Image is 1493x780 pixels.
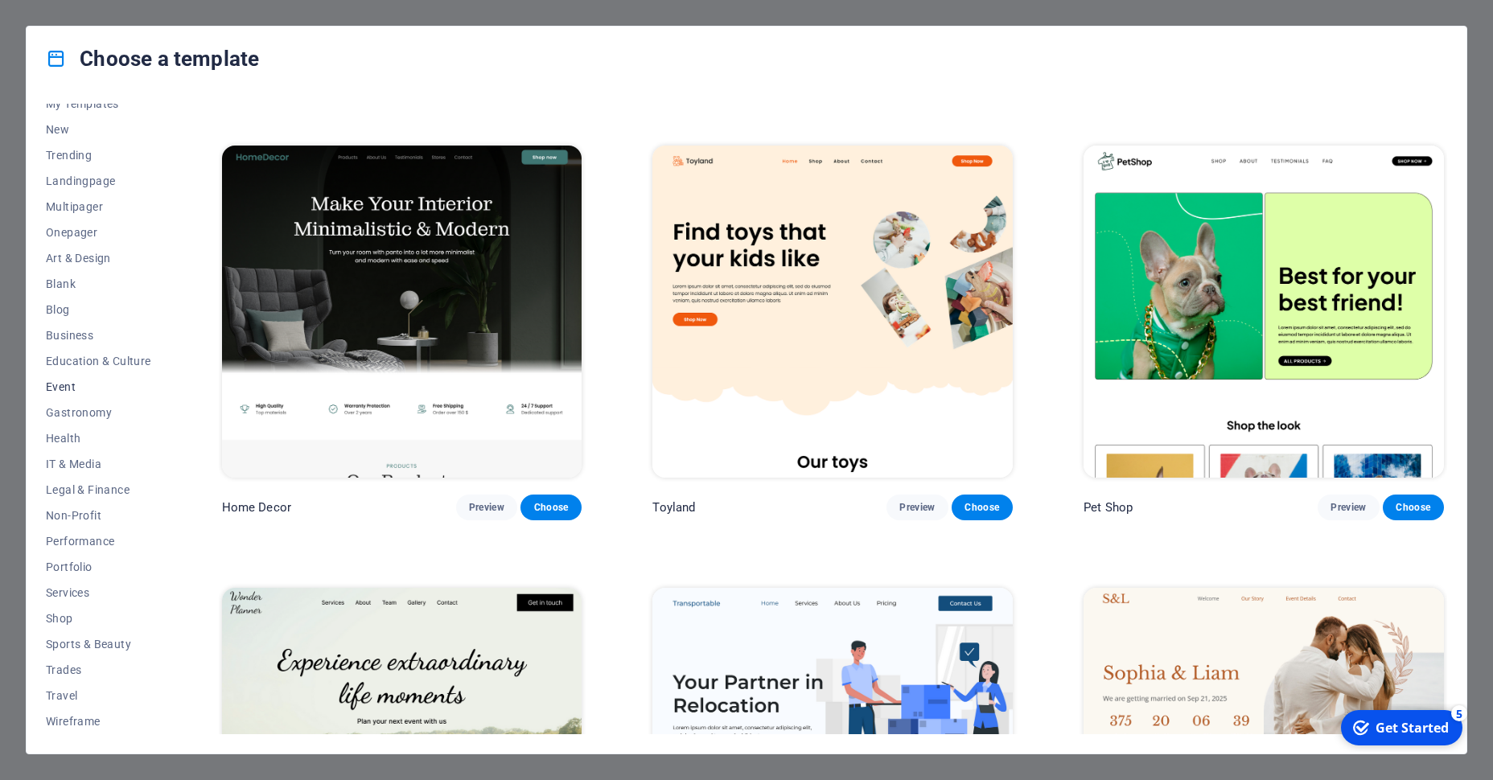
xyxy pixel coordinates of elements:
button: Choose [520,495,582,520]
img: Toyland [652,146,1013,478]
span: Preview [899,501,935,514]
button: Choose [952,495,1013,520]
button: Sports & Beauty [46,631,151,657]
button: Art & Design [46,245,151,271]
button: Legal & Finance [46,477,151,503]
span: Performance [46,535,151,548]
button: My Templates [46,91,151,117]
button: New [46,117,151,142]
button: Gastronomy [46,400,151,425]
h4: Choose a template [46,46,259,72]
button: Education & Culture [46,348,151,374]
span: Preview [1331,501,1366,514]
button: Preview [886,495,948,520]
span: Gastronomy [46,406,151,419]
button: Landingpage [46,168,151,194]
button: Event [46,374,151,400]
span: Health [46,432,151,445]
span: Blank [46,277,151,290]
span: Art & Design [46,252,151,265]
span: Event [46,380,151,393]
span: Trending [46,149,151,162]
span: Onepager [46,226,151,239]
span: Sports & Beauty [46,638,151,651]
span: Multipager [46,200,151,213]
button: Preview [1318,495,1379,520]
p: Pet Shop [1084,499,1133,515]
button: Services [46,580,151,606]
p: Toyland [652,499,695,515]
img: Pet Shop [1084,146,1444,478]
span: Choose [1396,501,1431,514]
span: Preview [469,501,504,514]
span: Portfolio [46,560,151,573]
span: Trades [46,663,151,676]
button: Wireframe [46,708,151,734]
span: Education & Culture [46,355,151,367]
span: Business [46,329,151,342]
button: Trending [46,142,151,168]
button: Non-Profit [46,503,151,528]
div: Get Started 5 items remaining, 0% complete [9,6,130,42]
p: Home Decor [222,499,291,515]
div: Get Started [43,15,117,33]
button: Travel [46,683,151,708]
span: Blog [46,303,151,316]
span: Landingpage [46,174,151,187]
span: Choose [964,501,1000,514]
button: Trades [46,657,151,683]
span: Shop [46,612,151,625]
span: Wireframe [46,715,151,728]
button: IT & Media [46,451,151,477]
span: Services [46,586,151,599]
img: Home Decor [222,146,582,478]
button: Blog [46,297,151,322]
button: Performance [46,528,151,554]
button: Choose [1383,495,1444,520]
span: IT & Media [46,458,151,470]
span: Non-Profit [46,509,151,522]
button: Onepager [46,220,151,245]
span: Choose [533,501,569,514]
button: Shop [46,606,151,631]
span: My Templates [46,97,151,110]
span: Legal & Finance [46,483,151,496]
button: Blank [46,271,151,297]
button: Portfolio [46,554,151,580]
div: 5 [119,2,135,18]
span: Travel [46,689,151,702]
button: Preview [456,495,517,520]
button: Health [46,425,151,451]
button: Business [46,322,151,348]
span: New [46,123,151,136]
button: Multipager [46,194,151,220]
